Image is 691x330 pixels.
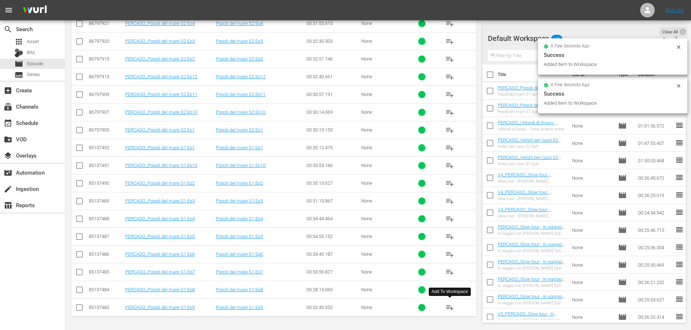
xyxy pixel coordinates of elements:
[498,64,568,85] th: Title
[445,37,454,46] span: playlist_add
[441,157,458,174] button: playlist_add
[125,269,195,275] a: PERCASO_Popoli del mare S1 Ep7
[675,173,684,182] span: reorder
[445,90,454,99] span: playlist_add
[675,260,684,269] span: reorder
[498,179,566,184] div: Slow tour - [PERSON_NAME][GEOGRAPHIC_DATA] - Osservatorio Astronomico e [PERSON_NAME][GEOGRAPHIC_...
[618,278,627,287] span: Episode
[569,169,616,187] td: None
[4,25,12,34] span: Search
[445,126,454,134] span: playlist_add
[307,109,359,115] div: 00:30:14.069
[27,49,35,56] span: Bits
[4,185,12,193] span: Ingestion
[445,143,454,152] span: playlist_add
[125,109,197,115] a: PERCASO_Popoli del mare S2 Ep10
[635,308,675,326] td: 00:26:20.314
[441,299,458,316] button: playlist_add
[216,234,263,239] a: Popoli del mare S1 Ep5
[441,246,458,263] button: playlist_add
[4,135,12,144] span: VOD
[569,291,616,308] td: None
[216,269,263,275] a: Popoli del mare S1 Ep7
[441,263,458,281] button: playlist_add
[27,71,40,78] span: Series
[498,266,566,271] div: In viaggio con [PERSON_NAME] Ep4
[498,318,566,323] div: In viaggio con [PERSON_NAME] Ep1
[216,21,263,26] a: Popoli del mare S2 Ep4
[498,172,552,188] a: V4_PERCASO_Slow tour - [PERSON_NAME][GEOGRAPHIC_DATA]
[307,38,359,44] div: 00:32:30.303
[361,163,403,168] div: None
[635,134,675,152] td: 01:47:55.407
[361,180,403,186] div: None
[4,6,13,14] span: menu
[307,145,359,150] div: 00:35:12.475
[361,145,403,150] div: None
[675,225,684,234] span: reorder
[89,145,123,150] div: 85137492
[618,156,627,165] span: Episode
[498,196,566,201] div: Slow tour - [PERSON_NAME][GEOGRAPHIC_DATA] - Area Megalitica [GEOGRAPHIC_DATA] e il Sale del [GEO...
[441,86,458,103] button: playlist_add
[89,198,123,204] div: 85137489
[125,38,195,44] a: PERCASO_Popoli del mare S2 Ep3
[441,68,458,85] button: playlist_add
[307,163,359,168] div: 00:33:53.166
[125,305,195,310] a: PERCASO_Popoli del mare S1 Ep9
[498,214,566,218] div: Slow tour - [PERSON_NAME][GEOGRAPHIC_DATA] - Area megalitica [GEOGRAPHIC_DATA] e Pane nero di Donnas
[544,51,682,59] div: Success
[498,259,565,270] a: PERCASO_Slow tour - In viaggio con [PERSON_NAME] Ep4
[15,59,23,68] span: Episode
[17,2,52,19] img: ans4CAIJ8jUAAAAAAAAAAAAAAAAAAAAAAAAgQb4GAAAAAAAAAAAAAAAAAAAAAAAAJMjXAAAAAAAAAAAAAAAAAAAAAAAAgAT5G...
[441,139,458,156] button: playlist_add
[307,234,359,239] div: 00:34:55.152
[635,152,675,169] td: 01:50:03.468
[4,151,12,160] span: Overlays
[361,234,403,239] div: None
[89,287,123,292] div: 85137484
[89,305,123,310] div: 85137483
[445,72,454,81] span: playlist_add
[89,216,123,221] div: 85137488
[216,305,263,310] a: Popoli del mare S1 Ep9
[89,56,123,62] div: 86797915
[361,21,403,26] div: None
[569,239,616,256] td: None
[618,243,627,252] span: Episode
[89,74,123,79] div: 86797913
[89,38,123,44] div: 86797920
[544,89,682,98] div: Success
[675,295,684,304] span: reorder
[569,221,616,239] td: None
[675,156,684,164] span: reorder
[635,256,675,273] td: 00:25:35.469
[89,92,123,97] div: 86797909
[618,191,627,200] span: Episode
[445,19,454,28] span: playlist_add
[15,71,23,79] span: Series
[635,221,675,239] td: 00:25:46.715
[675,208,684,217] span: reorder
[361,109,403,115] div: None
[216,74,266,79] a: Popoli del mare S2 Ep12
[498,283,566,288] div: In viaggio con [PERSON_NAME] Ep3
[635,239,675,256] td: 00:25:36.304
[216,180,263,186] a: Popoli del mare S1 Ep2
[445,197,454,205] span: playlist_add
[569,134,616,152] td: None
[675,277,684,286] span: reorder
[27,38,39,45] span: Asset
[89,269,123,275] div: 85137485
[445,214,454,223] span: playlist_add
[216,109,266,115] a: Popoli del mare S2 Ep10
[675,312,684,321] span: reorder
[618,260,627,269] span: Episode
[27,60,43,67] span: Episode
[498,92,566,97] div: Popoli del mare S1 Ep7
[675,243,684,251] span: reorder
[635,204,675,221] td: 00:24:34.942
[125,127,195,133] a: PERCASO_Popoli del mare S2 Ep1
[307,251,359,257] div: 00:33:40.187
[441,192,458,210] button: playlist_add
